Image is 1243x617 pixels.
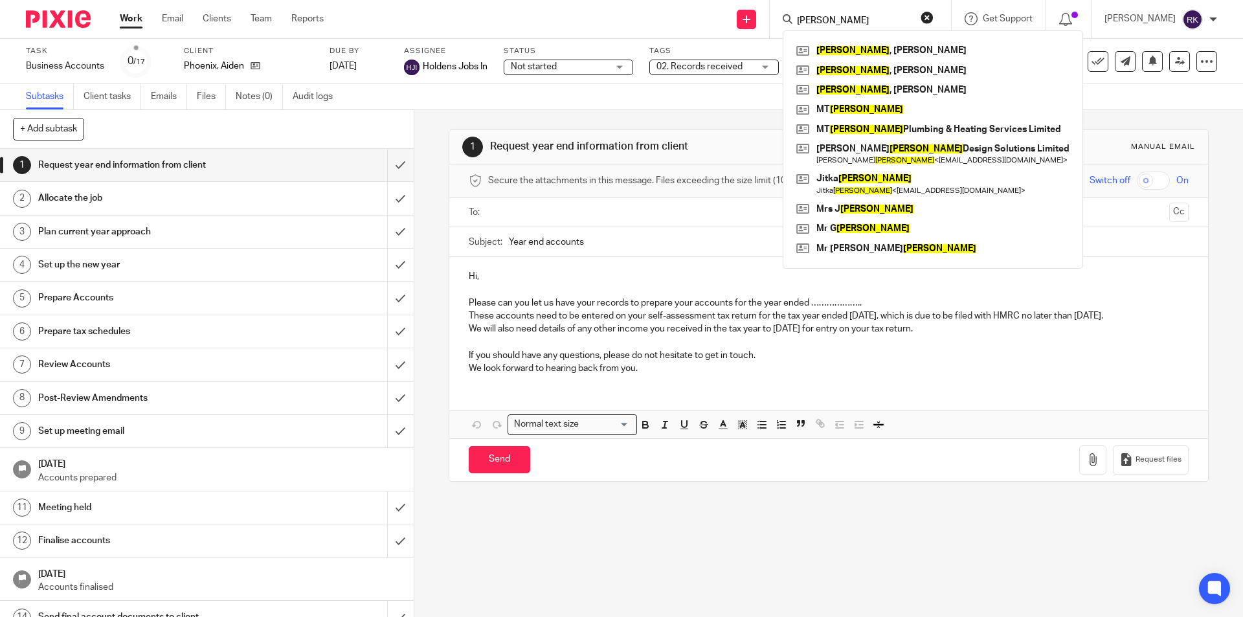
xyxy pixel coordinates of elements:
p: Accounts finalised [38,581,401,594]
div: Business Accounts [26,60,104,73]
a: Audit logs [293,84,342,109]
h1: Allocate the job [38,188,262,208]
h1: Prepare tax schedules [38,322,262,341]
a: Files [197,84,226,109]
div: 9 [13,422,31,440]
a: Work [120,12,142,25]
div: 1 [13,156,31,174]
small: /17 [133,58,145,65]
a: Clients [203,12,231,25]
div: 5 [13,289,31,308]
p: Please can you let us have your records to prepare your accounts for the year ended ……………….. [469,297,1188,309]
a: Emails [151,84,187,109]
h1: Plan current year approach [38,222,262,241]
div: 12 [13,532,31,550]
input: Search for option [583,418,629,431]
label: Subject: [469,236,502,249]
div: 1 [462,137,483,157]
button: Request files [1113,445,1188,475]
span: On [1176,174,1189,187]
div: 3 [13,223,31,241]
span: Secure the attachments in this message. Files exceeding the size limit (10MB) will be secured aut... [488,174,921,187]
button: Clear [921,11,934,24]
label: Client [184,46,313,56]
img: svg%3E [1182,9,1203,30]
span: Holdens Jobs In [423,60,487,73]
button: + Add subtask [13,118,84,140]
div: 7 [13,355,31,374]
h1: Meeting held [38,498,262,517]
span: Switch off [1090,174,1130,187]
div: 4 [13,256,31,274]
div: Manual email [1131,142,1195,152]
h1: Request year end information from client [38,155,262,175]
div: 2 [13,190,31,208]
input: Search [796,16,912,27]
p: We look forward to hearing back from you. [469,362,1188,375]
label: Task [26,46,104,56]
a: Notes (0) [236,84,283,109]
h1: Post-Review Amendments [38,388,262,408]
label: Tags [649,46,779,56]
a: Team [251,12,272,25]
span: Not started [511,62,557,71]
p: Hi, [469,270,1188,283]
p: We will also need details of any other income you received in the tax year to [DATE] for entry on... [469,322,1188,335]
p: Phoenix, Aiden [184,60,244,73]
a: Email [162,12,183,25]
p: [PERSON_NAME] [1104,12,1176,25]
h1: Set up the new year [38,255,262,275]
h1: Review Accounts [38,355,262,374]
span: Request files [1136,454,1181,465]
div: 0 [128,54,145,69]
p: These accounts need to be entered on your self-assessment tax return for the tax year ended [DATE... [469,309,1188,322]
span: Normal text size [511,418,581,431]
div: 11 [13,499,31,517]
h1: [DATE] [38,454,401,471]
a: Reports [291,12,324,25]
a: Client tasks [84,84,141,109]
button: Cc [1169,203,1189,222]
a: Subtasks [26,84,74,109]
h1: Finalise accounts [38,531,262,550]
div: Search for option [508,414,637,434]
img: Pixie [26,10,91,28]
h1: Prepare Accounts [38,288,262,308]
div: 6 [13,322,31,341]
label: Due by [330,46,388,56]
span: [DATE] [330,62,357,71]
label: Assignee [404,46,487,56]
label: Status [504,46,633,56]
h1: [DATE] [38,565,401,581]
p: Accounts prepared [38,471,401,484]
h1: Set up meeting email [38,421,262,441]
label: To: [469,206,483,219]
span: Get Support [983,14,1033,23]
h1: Request year end information from client [490,140,857,153]
span: 02. Records received [656,62,743,71]
p: If you should have any questions, please do not hesitate to get in touch. [469,349,1188,362]
div: 8 [13,389,31,407]
img: svg%3E [404,60,420,75]
input: Send [469,446,530,474]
